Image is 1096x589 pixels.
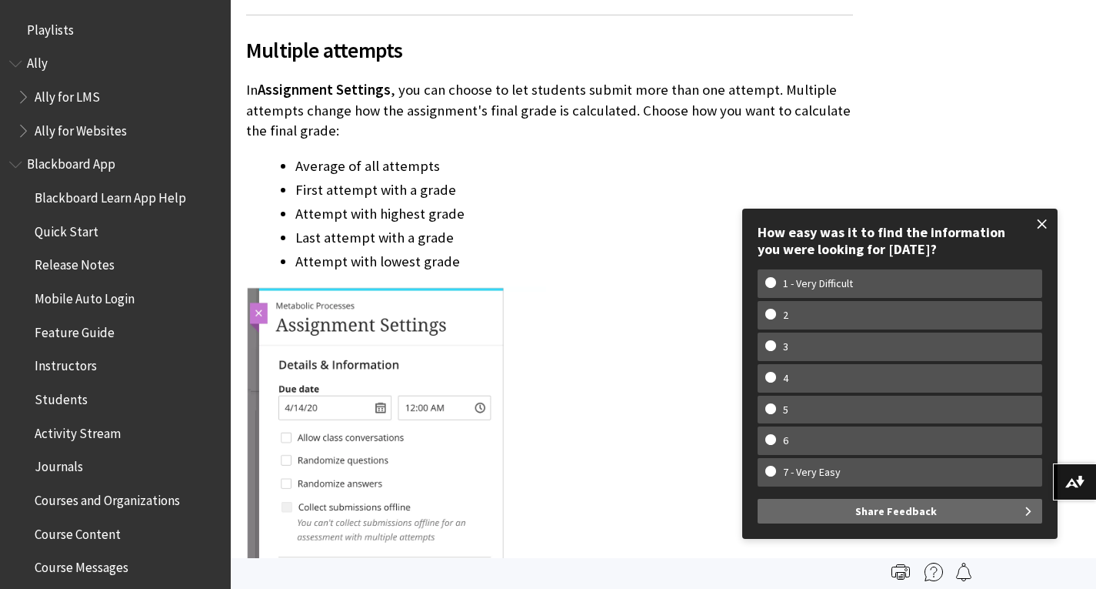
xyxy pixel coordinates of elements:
span: Blackboard Learn App Help [35,185,186,206]
span: Mobile Auto Login [35,286,135,306]
span: Activity Stream [35,420,121,441]
span: Playlists [27,17,74,38]
span: Quick Start [35,219,98,239]
img: Follow this page [954,563,973,581]
w-span: 3 [765,340,806,353]
span: Share Feedback [855,499,937,524]
span: Blackboard App [27,152,115,172]
nav: Book outline for Playlists [9,17,222,43]
img: Print [891,563,910,581]
button: Share Feedback [758,499,1042,524]
w-span: 6 [765,434,806,447]
div: How easy was it to find the information you were looking for [DATE]? [758,224,1042,257]
w-span: 5 [765,403,806,417]
w-span: 7 - Very Easy [765,466,858,479]
w-span: 4 [765,372,806,385]
li: First attempt with a grade [295,179,853,201]
span: Students [35,387,88,407]
p: In , you can choose to let students submit more than one attempt. Multiple attempts change how th... [246,80,853,141]
span: Ally for LMS [35,84,100,105]
w-span: 1 - Very Difficult [765,277,871,290]
span: Course Messages [35,555,128,576]
li: Last attempt with a grade [295,227,853,249]
li: Average of all attempts [295,156,853,177]
span: Ally for Websites [35,118,127,139]
span: Instructors [35,353,97,374]
span: Assignment Settings [258,81,391,99]
nav: Book outline for Anthology Ally Help [9,51,222,144]
span: Course Content [35,521,121,542]
span: Feature Guide [35,320,115,340]
li: Attempt with highest grade [295,203,853,225]
span: Ally [27,51,48,72]
li: Attempt with lowest grade [295,251,853,273]
w-span: 2 [765,309,806,322]
span: Multiple attempts [246,34,853,66]
img: More help [924,563,943,581]
span: Release Notes [35,253,115,273]
span: Journals [35,454,83,475]
span: Courses and Organizations [35,487,180,508]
